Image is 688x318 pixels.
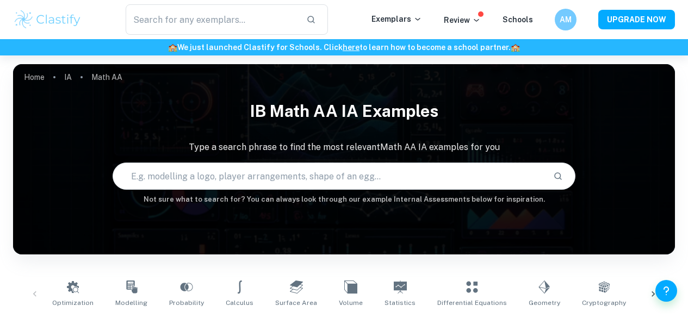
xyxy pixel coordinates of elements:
span: 🏫 [511,43,520,52]
button: Search [549,167,567,185]
span: Volume [339,298,363,308]
h6: We just launched Clastify for Schools. Click to learn how to become a school partner. [2,41,686,53]
a: IA [64,70,72,85]
p: Math AA [91,71,122,83]
button: AM [555,9,577,30]
img: Clastify logo [13,9,82,30]
button: Help and Feedback [655,280,677,302]
span: Cryptography [582,298,626,308]
button: UPGRADE NOW [598,10,675,29]
a: Schools [503,15,533,24]
h6: AM [560,14,572,26]
span: Modelling [115,298,147,308]
span: Geometry [529,298,560,308]
span: Optimization [52,298,94,308]
span: Surface Area [275,298,317,308]
p: Type a search phrase to find the most relevant Math AA IA examples for you [13,141,675,154]
h6: Not sure what to search for? You can always look through our example Internal Assessments below f... [13,194,675,205]
a: Home [24,70,45,85]
span: 🏫 [168,43,177,52]
span: Differential Equations [437,298,507,308]
input: E.g. modelling a logo, player arrangements, shape of an egg... [113,161,545,191]
p: Exemplars [371,13,422,25]
span: Statistics [385,298,416,308]
span: Calculus [226,298,253,308]
a: here [343,43,360,52]
h1: IB Math AA IA examples [13,95,675,128]
input: Search for any exemplars... [126,4,297,35]
p: Review [444,14,481,26]
span: Probability [169,298,204,308]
